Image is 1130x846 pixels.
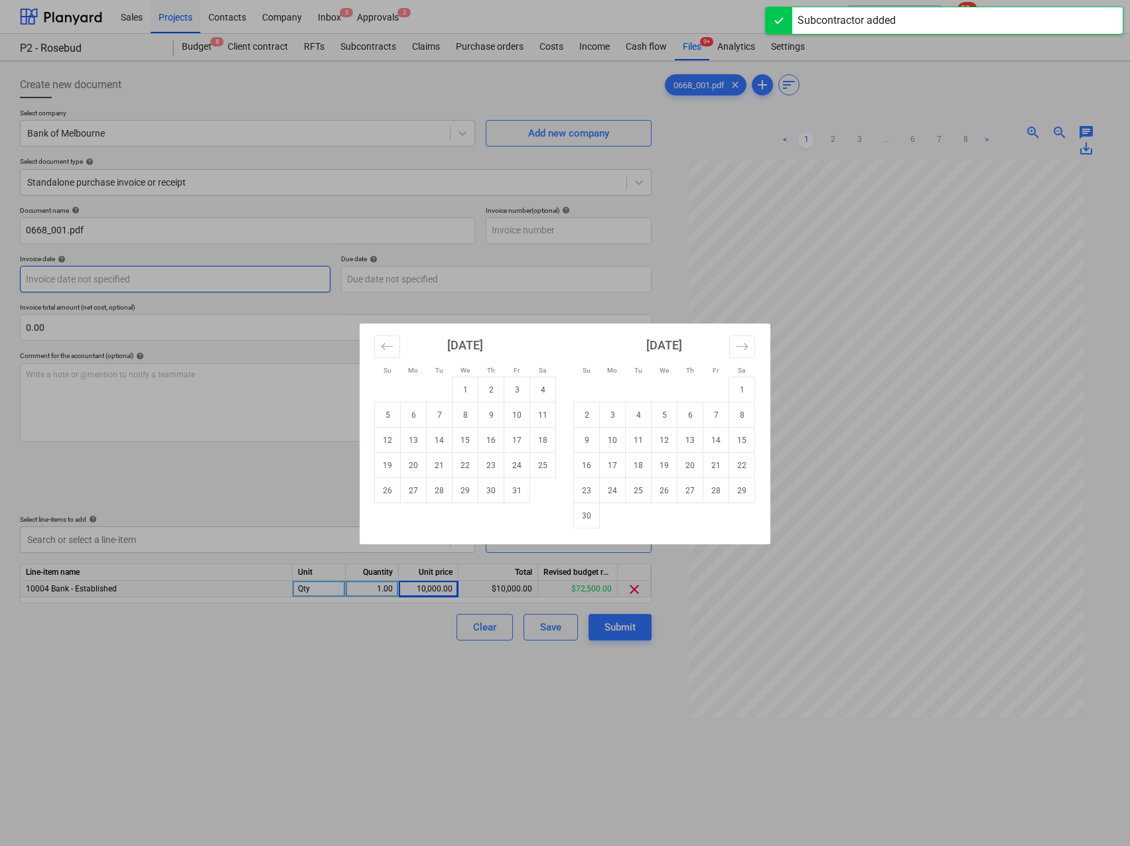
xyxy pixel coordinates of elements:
td: Friday, October 3, 2025 [504,377,530,402]
td: Saturday, October 11, 2025 [530,402,556,428]
td: Thursday, November 6, 2025 [677,402,703,428]
td: Sunday, October 19, 2025 [375,453,401,478]
small: Mo [408,367,418,374]
td: Friday, October 10, 2025 [504,402,530,428]
td: Sunday, October 12, 2025 [375,428,401,453]
small: Th [686,367,694,374]
div: Subcontractor added [798,13,896,29]
td: Saturday, November 29, 2025 [729,478,755,503]
td: Friday, November 28, 2025 [703,478,729,503]
td: Tuesday, November 25, 2025 [626,478,652,503]
td: Friday, October 17, 2025 [504,428,530,453]
td: Friday, October 24, 2025 [504,453,530,478]
small: Th [487,367,495,374]
td: Monday, November 10, 2025 [600,428,626,453]
td: Tuesday, November 18, 2025 [626,453,652,478]
td: Wednesday, November 5, 2025 [652,402,677,428]
td: Friday, November 7, 2025 [703,402,729,428]
strong: [DATE] [447,338,483,352]
small: Sa [738,367,745,374]
td: Saturday, October 18, 2025 [530,428,556,453]
td: Tuesday, October 14, 2025 [427,428,453,453]
td: Sunday, October 26, 2025 [375,478,401,503]
td: Wednesday, October 29, 2025 [453,478,478,503]
td: Monday, October 13, 2025 [401,428,427,453]
small: Fr [514,367,520,374]
td: Tuesday, October 7, 2025 [427,402,453,428]
small: Mo [607,367,617,374]
td: Tuesday, October 28, 2025 [427,478,453,503]
small: Fr [713,367,719,374]
td: Thursday, November 20, 2025 [677,453,703,478]
td: Monday, October 6, 2025 [401,402,427,428]
small: We [660,367,669,374]
small: Su [583,367,591,374]
button: Move forward to switch to the next month. [729,335,755,358]
td: Sunday, November 23, 2025 [574,478,600,503]
td: Friday, November 21, 2025 [703,453,729,478]
td: Saturday, October 4, 2025 [530,377,556,402]
small: Sa [539,367,546,374]
td: Sunday, November 9, 2025 [574,428,600,453]
td: Monday, November 24, 2025 [600,478,626,503]
td: Wednesday, October 15, 2025 [453,428,478,453]
td: Sunday, November 2, 2025 [574,402,600,428]
td: Thursday, October 16, 2025 [478,428,504,453]
td: Saturday, October 25, 2025 [530,453,556,478]
td: Monday, November 17, 2025 [600,453,626,478]
td: Saturday, November 8, 2025 [729,402,755,428]
strong: [DATE] [646,338,682,352]
td: Wednesday, October 1, 2025 [453,377,478,402]
button: Move backward to switch to the previous month. [374,335,400,358]
td: Wednesday, November 12, 2025 [652,428,677,453]
td: Wednesday, November 26, 2025 [652,478,677,503]
td: Wednesday, October 8, 2025 [453,402,478,428]
small: We [460,367,470,374]
td: Tuesday, October 21, 2025 [427,453,453,478]
td: Tuesday, November 4, 2025 [626,402,652,428]
td: Saturday, November 22, 2025 [729,453,755,478]
td: Thursday, October 30, 2025 [478,478,504,503]
td: Friday, November 14, 2025 [703,428,729,453]
small: Tu [634,367,642,374]
td: Monday, October 20, 2025 [401,453,427,478]
td: Thursday, November 13, 2025 [677,428,703,453]
td: Wednesday, November 19, 2025 [652,453,677,478]
td: Sunday, November 30, 2025 [574,503,600,528]
td: Monday, November 3, 2025 [600,402,626,428]
div: Calendar [360,324,770,544]
td: Thursday, October 9, 2025 [478,402,504,428]
small: Su [384,367,391,374]
td: Monday, October 27, 2025 [401,478,427,503]
td: Friday, October 31, 2025 [504,478,530,503]
td: Saturday, November 1, 2025 [729,377,755,402]
td: Wednesday, October 22, 2025 [453,453,478,478]
td: Sunday, November 16, 2025 [574,453,600,478]
td: Thursday, November 27, 2025 [677,478,703,503]
td: Tuesday, November 11, 2025 [626,428,652,453]
small: Tu [435,367,443,374]
td: Sunday, October 5, 2025 [375,402,401,428]
td: Thursday, October 23, 2025 [478,453,504,478]
td: Saturday, November 15, 2025 [729,428,755,453]
td: Thursday, October 2, 2025 [478,377,504,402]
